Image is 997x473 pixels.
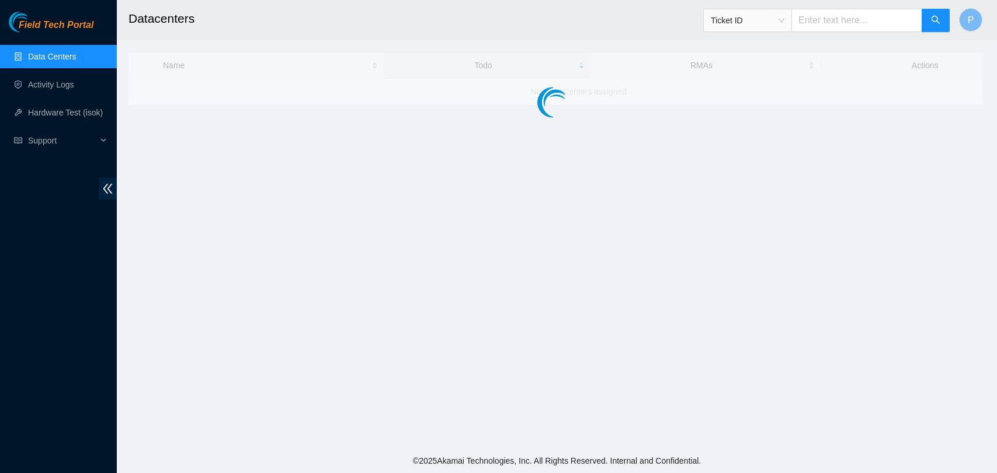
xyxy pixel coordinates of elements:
span: P [968,13,974,27]
span: double-left [99,178,117,199]
a: Akamai TechnologiesField Tech Portal [9,21,93,36]
span: Support [28,129,97,152]
span: read [14,136,22,145]
img: Akamai Technologies [9,12,59,32]
footer: © 2025 Akamai Technologies, Inc. All Rights Reserved. Internal and Confidential. [117,449,997,473]
button: P [959,8,982,31]
input: Enter text here... [791,9,922,32]
a: Hardware Test (isok) [28,108,103,117]
a: Data Centers [28,52,76,61]
a: Activity Logs [28,80,74,89]
span: Ticket ID [711,12,784,29]
span: search [931,15,940,26]
button: search [922,9,950,32]
span: Field Tech Portal [19,20,93,31]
